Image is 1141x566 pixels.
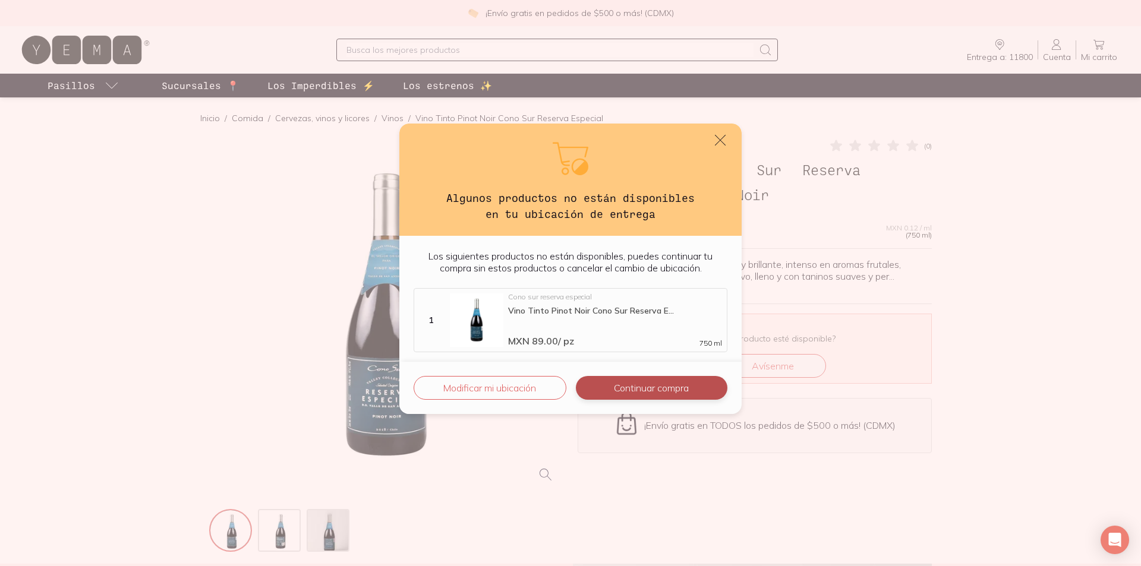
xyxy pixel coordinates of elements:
span: MXN 89.00 / pz [508,335,574,347]
div: default [399,124,742,414]
div: Open Intercom Messenger [1101,526,1129,554]
img: Vino Tinto Pinot Noir Cono Sur Reserva Especial [450,293,503,347]
h3: Algunos productos no están disponibles en tu ubicación de entrega [437,190,704,222]
div: Cono sur reserva especial [508,293,722,301]
div: 1 [417,315,445,325]
div: Vino Tinto Pinot Noir Cono Sur Reserva E... [508,305,722,316]
span: 750 ml [699,340,722,347]
button: Continuar compra [576,376,727,400]
p: Los siguientes productos no están disponibles, puedes continuar tu compra sin estos productos o c... [414,250,727,274]
button: Modificar mi ubicación [414,376,566,400]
